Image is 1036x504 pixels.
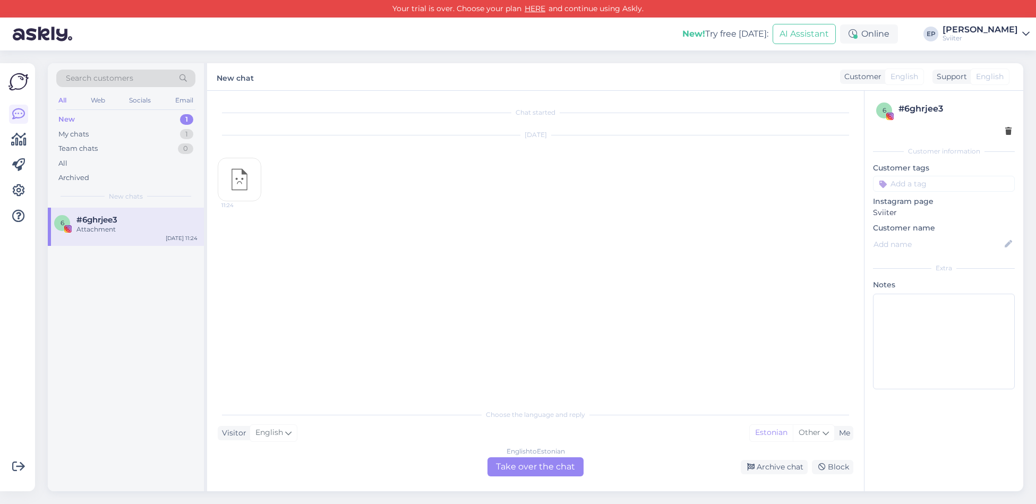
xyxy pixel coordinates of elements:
[218,158,261,201] img: attachment
[750,425,793,441] div: Estonian
[799,428,820,437] span: Other
[178,143,193,154] div: 0
[873,207,1015,218] p: Sviiter
[127,93,153,107] div: Socials
[873,196,1015,207] p: Instagram page
[58,114,75,125] div: New
[180,114,193,125] div: 1
[898,102,1012,115] div: # 6ghrjee3
[76,215,117,225] span: #6ghrjee3
[873,279,1015,291] p: Notes
[943,25,1030,42] a: [PERSON_NAME]Sviiter
[932,71,967,82] div: Support
[923,27,938,41] div: EP
[873,147,1015,156] div: Customer information
[109,192,143,201] span: New chats
[89,93,107,107] div: Web
[682,29,705,39] b: New!
[66,73,133,84] span: Search customers
[812,460,853,474] div: Block
[773,24,836,44] button: AI Assistant
[883,106,886,114] span: 6
[76,225,198,234] div: Attachment
[180,129,193,140] div: 1
[741,460,808,474] div: Archive chat
[873,263,1015,273] div: Extra
[58,158,67,169] div: All
[521,4,549,13] a: HERE
[221,201,261,209] span: 11:24
[61,219,64,227] span: 6
[255,427,283,439] span: English
[873,176,1015,192] input: Add a tag
[173,93,195,107] div: Email
[873,223,1015,234] p: Customer name
[891,71,918,82] span: English
[8,72,29,92] img: Askly Logo
[218,108,853,117] div: Chat started
[218,410,853,420] div: Choose the language and reply
[873,163,1015,174] p: Customer tags
[58,173,89,183] div: Archived
[943,25,1018,34] div: [PERSON_NAME]
[840,24,898,44] div: Online
[166,234,198,242] div: [DATE] 11:24
[874,238,1003,250] input: Add name
[217,70,254,84] label: New chat
[682,28,768,40] div: Try free [DATE]:
[835,428,850,439] div: Me
[976,71,1004,82] span: English
[56,93,69,107] div: All
[487,457,584,476] div: Take over the chat
[943,34,1018,42] div: Sviiter
[58,129,89,140] div: My chats
[58,143,98,154] div: Team chats
[218,130,853,140] div: [DATE]
[840,71,881,82] div: Customer
[507,447,565,456] div: English to Estonian
[218,428,246,439] div: Visitor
